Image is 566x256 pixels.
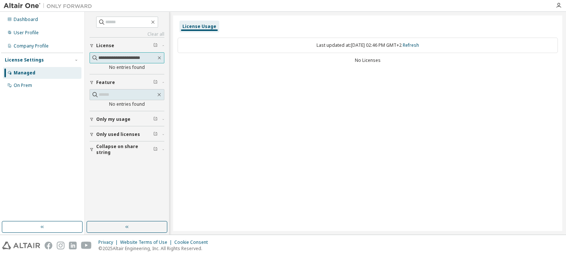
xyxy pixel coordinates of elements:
[90,141,164,158] button: Collapse on share string
[5,57,44,63] div: License Settings
[81,242,92,249] img: youtube.svg
[153,131,158,137] span: Clear filter
[182,24,216,29] div: License Usage
[90,126,164,143] button: Only used licenses
[45,242,52,249] img: facebook.svg
[57,242,64,249] img: instagram.svg
[90,101,164,107] div: No entries found
[4,2,96,10] img: Altair One
[2,242,40,249] img: altair_logo.svg
[178,38,558,53] div: Last updated at: [DATE] 02:46 PM GMT+2
[90,111,164,127] button: Only my usage
[96,43,114,49] span: License
[174,239,212,245] div: Cookie Consent
[14,30,39,36] div: User Profile
[153,80,158,85] span: Clear filter
[14,43,49,49] div: Company Profile
[14,83,32,88] div: On Prem
[178,57,558,63] div: No Licenses
[90,64,164,70] div: No entries found
[96,80,115,85] span: Feature
[14,70,35,76] div: Managed
[90,74,164,91] button: Feature
[96,144,153,155] span: Collapse on share string
[96,131,140,137] span: Only used licenses
[98,239,120,245] div: Privacy
[14,17,38,22] div: Dashboard
[98,245,212,252] p: © 2025 Altair Engineering, Inc. All Rights Reserved.
[96,116,130,122] span: Only my usage
[153,43,158,49] span: Clear filter
[69,242,77,249] img: linkedin.svg
[153,116,158,122] span: Clear filter
[90,38,164,54] button: License
[120,239,174,245] div: Website Terms of Use
[153,147,158,152] span: Clear filter
[90,31,164,37] a: Clear all
[403,42,419,48] a: Refresh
